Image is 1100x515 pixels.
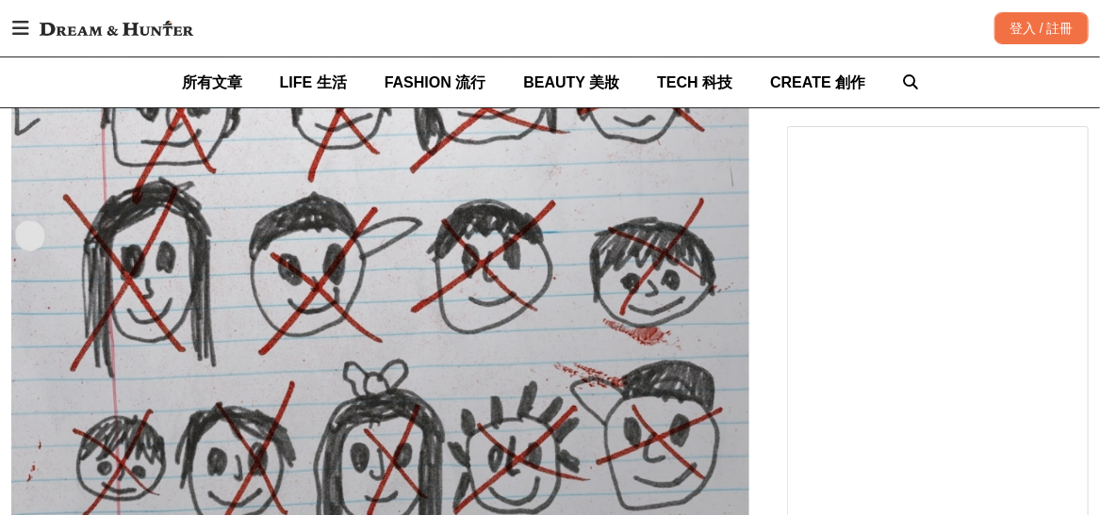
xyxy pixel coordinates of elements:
[30,11,203,45] img: Dream & Hunter
[280,74,347,90] span: LIFE 生活
[385,57,486,107] a: FASHION 流行
[770,57,865,107] a: CREATE 創作
[994,12,1089,44] div: 登入 / 註冊
[770,74,865,90] span: CREATE 創作
[385,74,486,90] span: FASHION 流行
[657,74,732,90] span: TECH 科技
[523,74,619,90] span: BEAUTY 美妝
[182,57,242,107] a: 所有文章
[657,57,732,107] a: TECH 科技
[280,57,347,107] a: LIFE 生活
[182,74,242,90] span: 所有文章
[523,57,619,107] a: BEAUTY 美妝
